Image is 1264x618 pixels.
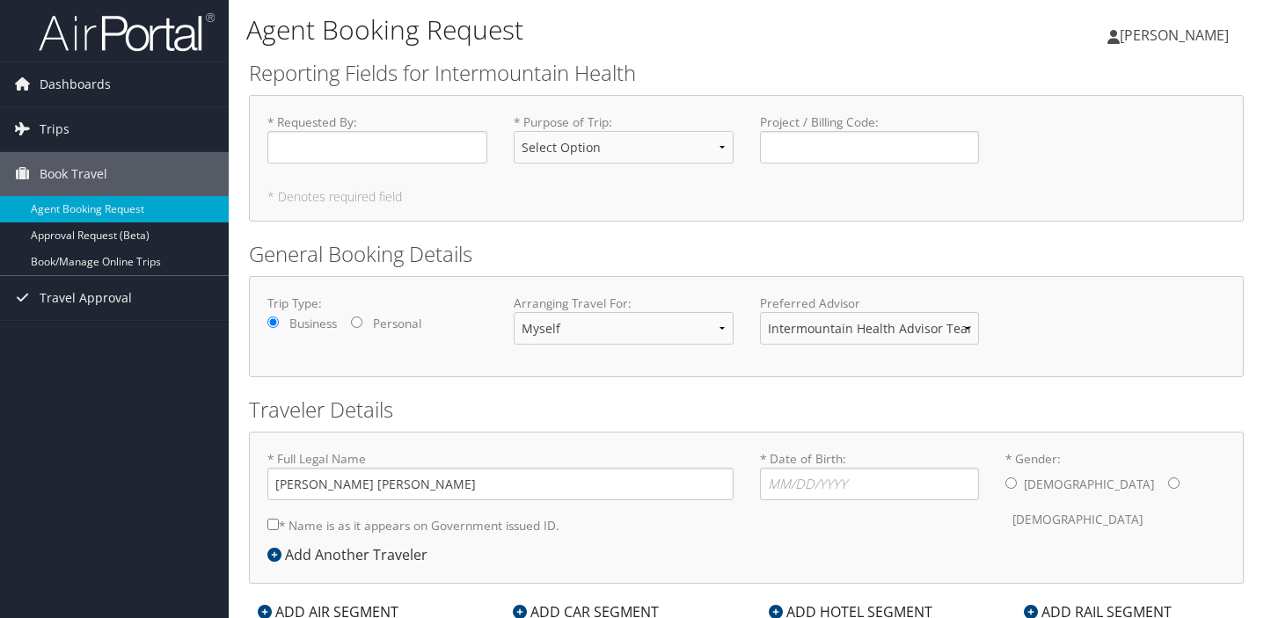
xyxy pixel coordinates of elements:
label: * Gender: [1005,450,1225,537]
span: Travel Approval [40,276,132,320]
label: * Name is as it appears on Government issued ID. [267,509,559,542]
input: * Date of Birth: [760,468,980,500]
h2: Reporting Fields for Intermountain Health [249,58,1244,88]
label: * Full Legal Name [267,450,734,500]
h2: Traveler Details [249,395,1244,425]
input: * Requested By: [267,131,487,164]
h2: General Booking Details [249,239,1244,269]
label: * Date of Birth: [760,450,980,500]
label: Project / Billing Code : [760,113,980,164]
label: Business [289,315,337,332]
label: * Requested By : [267,113,487,164]
label: [DEMOGRAPHIC_DATA] [1012,503,1143,536]
input: * Full Legal Name [267,468,734,500]
input: Project / Billing Code: [760,131,980,164]
h1: Agent Booking Request [246,11,913,48]
span: Trips [40,107,69,151]
label: Preferred Advisor [760,294,980,312]
div: Add Another Traveler [267,544,436,565]
input: * Gender:[DEMOGRAPHIC_DATA][DEMOGRAPHIC_DATA] [1168,477,1180,489]
input: * Name is as it appears on Government issued ID. [267,519,279,530]
span: Book Travel [40,152,107,196]
select: * Purpose of Trip: [514,131,734,164]
label: Arranging Travel For: [514,294,734,312]
span: [PERSON_NAME] [1120,25,1229,45]
a: [PERSON_NAME] [1107,9,1246,62]
label: * Purpose of Trip : [514,113,734,178]
input: * Gender:[DEMOGRAPHIC_DATA][DEMOGRAPHIC_DATA] [1005,477,1017,489]
label: Trip Type: [267,294,487,312]
h5: * Denotes required field [267,191,1225,203]
label: Personal [373,315,421,332]
span: Dashboards [40,62,111,106]
img: airportal-logo.png [39,11,215,53]
label: [DEMOGRAPHIC_DATA] [1024,468,1154,501]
